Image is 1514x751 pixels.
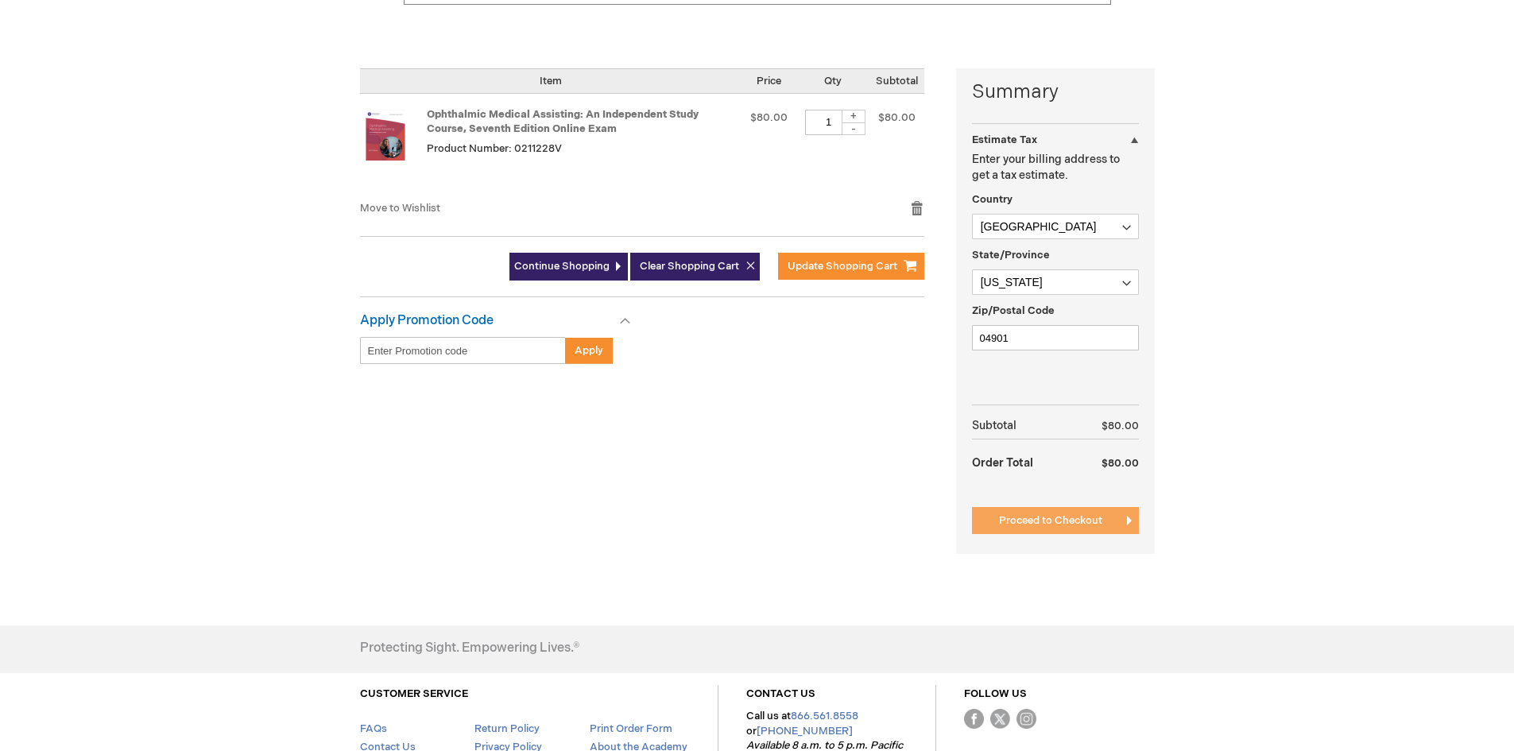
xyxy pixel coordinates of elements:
[878,111,916,124] span: $80.00
[427,142,562,155] span: Product Number: 0211228V
[964,687,1027,700] a: FOLLOW US
[750,111,788,124] span: $80.00
[972,304,1055,317] span: Zip/Postal Code
[590,722,672,735] a: Print Order Form
[842,122,865,135] div: -
[972,507,1139,534] button: Proceed to Checkout
[509,253,628,281] a: Continue Shopping
[999,514,1102,527] span: Proceed to Checkout
[1102,420,1139,432] span: $80.00
[964,709,984,729] img: Facebook
[360,110,411,161] img: Ophthalmic Medical Assisting: An Independent Study Course, Seventh Edition Online Exam
[1016,709,1036,729] img: instagram
[746,687,815,700] a: CONTACT US
[972,134,1037,146] strong: Estimate Tax
[791,710,858,722] a: 866.561.8558
[972,193,1013,206] span: Country
[360,641,579,656] h4: Protecting Sight. Empowering Lives.®
[788,260,897,273] span: Update Shopping Cart
[360,337,566,364] input: Enter Promotion code
[575,344,603,357] span: Apply
[972,413,1070,439] th: Subtotal
[876,75,918,87] span: Subtotal
[360,110,427,184] a: Ophthalmic Medical Assisting: An Independent Study Course, Seventh Edition Online Exam
[778,253,924,280] button: Update Shopping Cart
[565,337,613,364] button: Apply
[630,253,760,281] button: Clear Shopping Cart
[824,75,842,87] span: Qty
[427,108,699,136] a: Ophthalmic Medical Assisting: An Independent Study Course, Seventh Edition Online Exam
[360,313,494,328] strong: Apply Promotion Code
[514,260,610,273] span: Continue Shopping
[972,152,1139,184] p: Enter your billing address to get a tax estimate.
[474,722,540,735] a: Return Policy
[757,75,781,87] span: Price
[360,202,440,215] a: Move to Wishlist
[360,687,468,700] a: CUSTOMER SERVICE
[805,110,853,135] input: Qty
[972,79,1139,106] strong: Summary
[972,249,1050,261] span: State/Province
[757,725,853,737] a: [PHONE_NUMBER]
[640,260,739,273] span: Clear Shopping Cart
[990,709,1010,729] img: Twitter
[540,75,562,87] span: Item
[972,448,1033,476] strong: Order Total
[1102,457,1139,470] span: $80.00
[360,722,387,735] a: FAQs
[842,110,865,123] div: +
